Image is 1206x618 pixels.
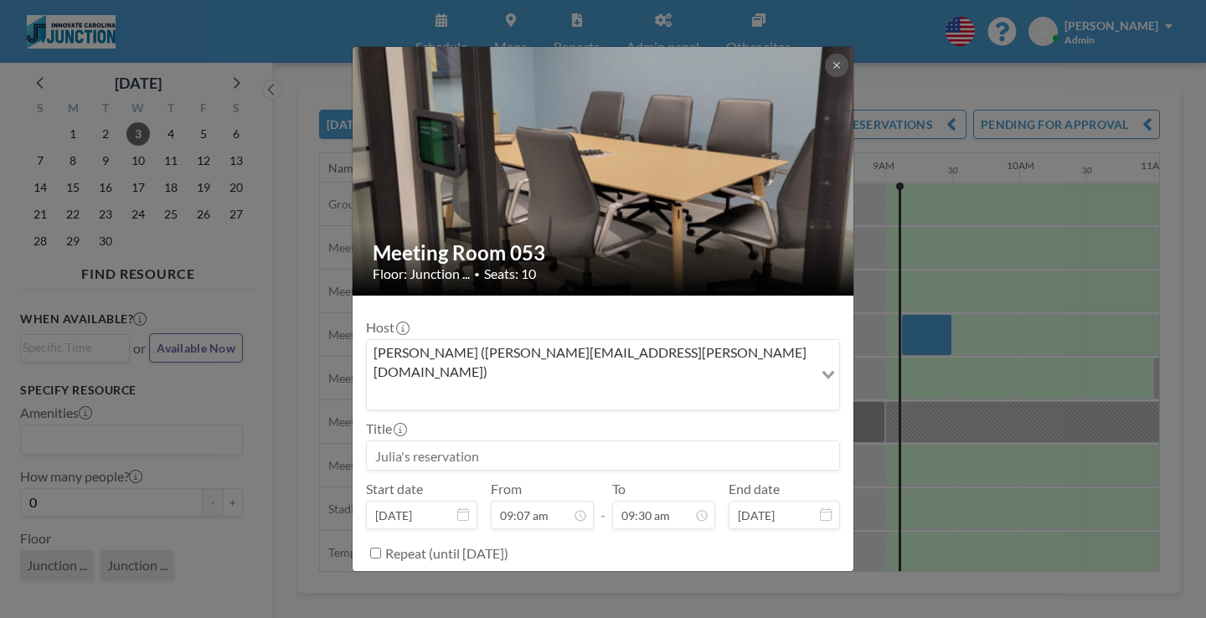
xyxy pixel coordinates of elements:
span: [PERSON_NAME] ([PERSON_NAME][EMAIL_ADDRESS][PERSON_NAME][DOMAIN_NAME]) [370,343,810,381]
label: Repeat (until [DATE]) [385,545,508,562]
input: Search for option [368,384,812,406]
span: • [474,268,480,281]
label: Host [366,319,408,336]
input: Julia's reservation [367,441,839,470]
label: End date [729,481,780,497]
span: Seats: 10 [484,265,536,282]
label: From [491,481,522,497]
div: Search for option [367,340,839,409]
h2: Meeting Room 053 [373,240,835,265]
label: To [612,481,626,497]
img: 537.jpg [353,46,855,298]
span: - [600,487,606,523]
label: Start date [366,481,423,497]
span: Floor: Junction ... [373,265,470,282]
label: Title [366,420,405,437]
